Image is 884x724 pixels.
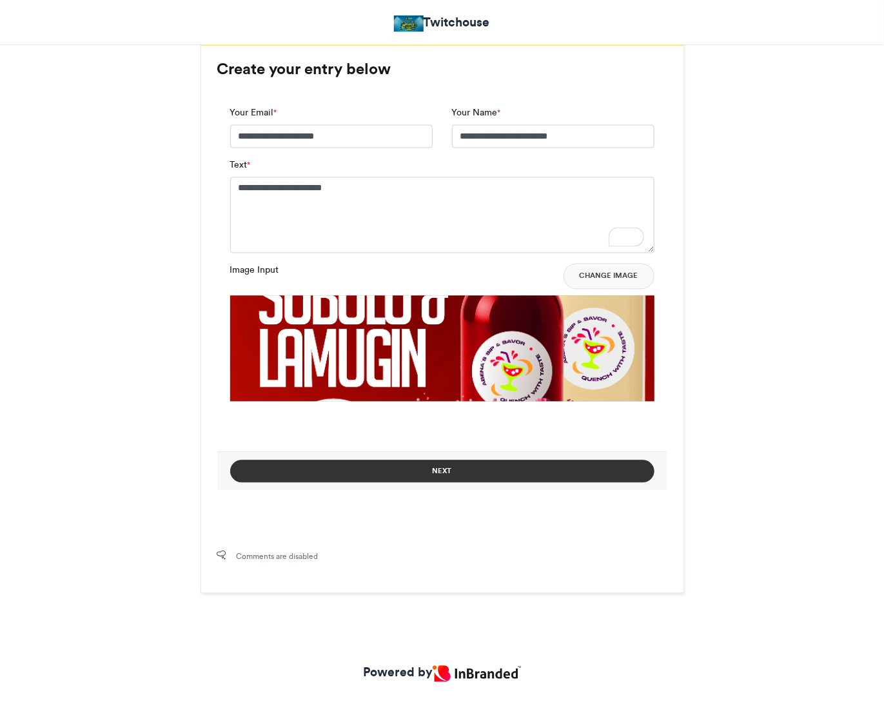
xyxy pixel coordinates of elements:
[230,460,654,483] button: Next
[230,177,654,253] textarea: To enrich screen reader interactions, please activate Accessibility in Grammarly extension settings
[230,106,277,120] label: Your Email
[394,15,423,32] img: Twitchouse Marketing
[363,663,520,682] a: Powered by
[394,13,489,32] a: Twitchouse
[564,264,654,289] button: Change Image
[230,264,279,277] label: Image Input
[237,551,319,563] span: Comments are disabled
[217,62,667,77] h3: Create your entry below
[433,666,520,682] img: Inbranded
[452,106,501,120] label: Your Name
[230,159,251,172] label: Text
